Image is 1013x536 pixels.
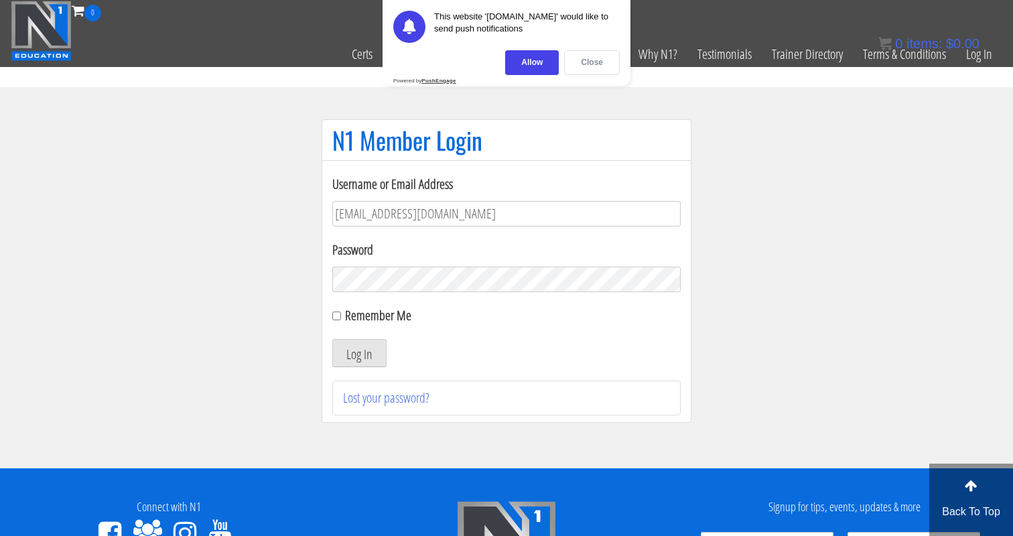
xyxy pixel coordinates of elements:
span: $ [946,36,953,51]
a: 0 items: $0.00 [878,36,980,51]
a: 0 [72,1,101,19]
div: This website '[DOMAIN_NAME]' would like to send push notifications [434,11,620,43]
h4: Signup for tips, events, updates & more [685,500,1003,514]
h1: N1 Member Login [332,127,681,153]
div: Powered by [393,78,456,84]
h4: Connect with N1 [10,500,328,514]
img: n1-education [11,1,72,61]
label: Password [332,240,681,260]
p: Back To Top [929,504,1013,520]
bdi: 0.00 [946,36,980,51]
a: Lost your password? [343,389,429,407]
strong: PushEngage [421,78,456,84]
img: icon11.png [878,37,892,50]
span: 0 [895,36,902,51]
a: Trainer Directory [762,21,853,87]
button: Log In [332,339,387,367]
a: Log In [956,21,1002,87]
a: Certs [342,21,383,87]
label: Remember Me [345,306,411,324]
a: Testimonials [687,21,762,87]
a: Terms & Conditions [853,21,956,87]
label: Username or Email Address [332,174,681,194]
span: items: [906,36,942,51]
span: 0 [84,5,101,21]
div: Close [564,50,620,75]
div: Allow [505,50,559,75]
a: Why N1? [628,21,687,87]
